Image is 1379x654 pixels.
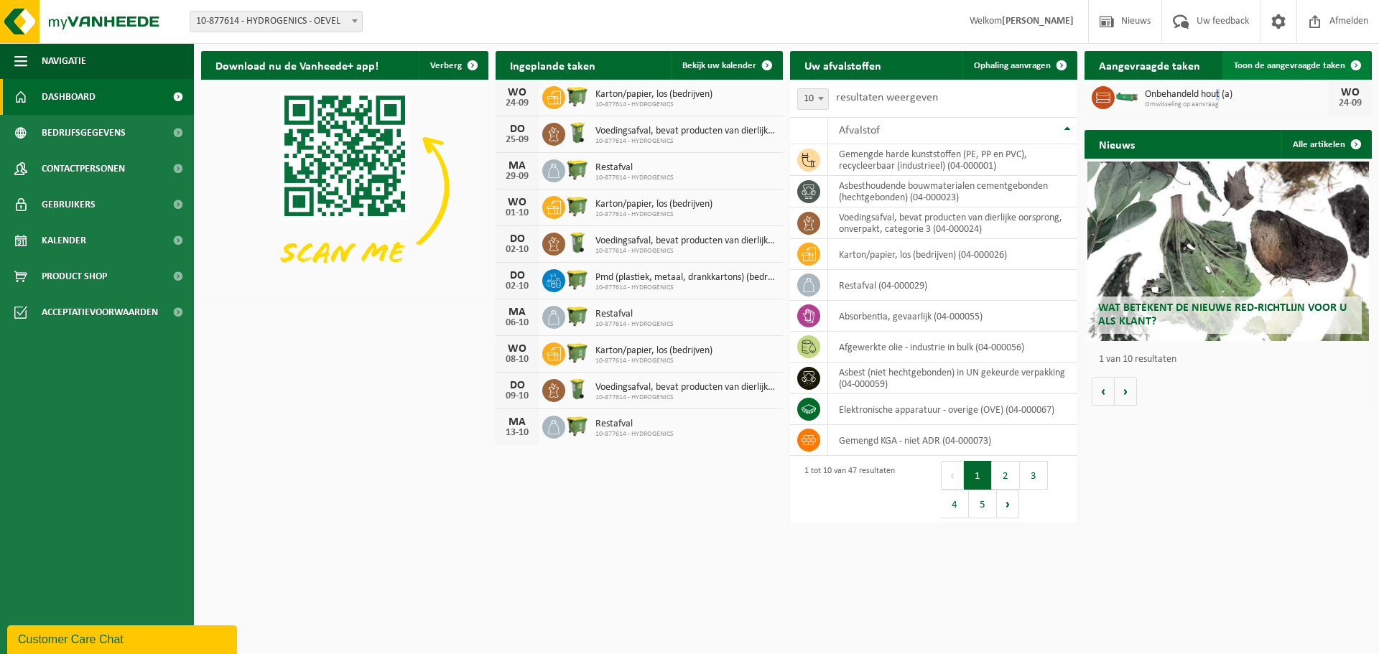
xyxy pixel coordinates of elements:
div: WO [503,343,531,355]
button: 1 [964,461,992,490]
div: 25-09 [503,135,531,145]
span: Karton/papier, los (bedrijven) [595,89,712,101]
span: Ophaling aanvragen [974,61,1051,70]
span: Bedrijfsgegevens [42,115,126,151]
img: WB-1100-HPE-GN-50 [565,340,590,365]
img: HK-XC-15-GN-00 [1115,90,1139,103]
div: WO [503,197,531,208]
td: afgewerkte olie - industrie in bulk (04-000056) [828,332,1077,363]
img: Download de VHEPlus App [201,80,488,295]
button: Previous [941,461,964,490]
span: Restafval [595,162,674,174]
div: MA [503,416,531,428]
span: 10-877614 - HYDROGENICS [595,320,674,329]
h2: Uw afvalstoffen [790,51,896,79]
button: 4 [941,490,969,518]
button: 5 [969,490,997,518]
span: 10-877614 - HYDROGENICS [595,174,674,182]
div: 24-09 [1336,98,1365,108]
div: 01-10 [503,208,531,218]
img: WB-0140-HPE-GN-50 [565,121,590,145]
button: Verberg [419,51,487,80]
div: 29-09 [503,172,531,182]
span: Acceptatievoorwaarden [42,294,158,330]
span: 10-877614 - HYDROGENICS - OEVEL [190,11,363,32]
span: Afvalstof [839,125,880,136]
span: Karton/papier, los (bedrijven) [595,345,712,357]
div: MA [503,160,531,172]
span: Karton/papier, los (bedrijven) [595,199,712,210]
a: Ophaling aanvragen [962,51,1076,80]
div: WO [503,87,531,98]
button: Vorige [1092,377,1115,406]
td: asbest (niet hechtgebonden) in UN gekeurde verpakking (04-000059) [828,363,1077,394]
p: 1 van 10 resultaten [1099,355,1365,365]
td: voedingsafval, bevat producten van dierlijke oorsprong, onverpakt, categorie 3 (04-000024) [828,207,1077,239]
button: Volgende [1115,377,1137,406]
h2: Ingeplande taken [496,51,610,79]
img: WB-1100-HPE-GN-50 [565,157,590,182]
span: 10-877614 - HYDROGENICS [595,210,712,219]
div: DO [503,380,531,391]
span: 10-877614 - HYDROGENICS [595,284,776,292]
img: WB-0140-HPE-GN-50 [565,230,590,255]
div: MA [503,307,531,318]
span: Product Shop [42,258,107,294]
span: 10-877614 - HYDROGENICS - OEVEL [190,11,362,32]
div: 06-10 [503,318,531,328]
span: Onbehandeld hout (a) [1145,89,1329,101]
img: WB-1100-HPE-GN-50 [565,267,590,291]
div: DO [503,270,531,281]
div: 24-09 [503,98,531,108]
button: Next [997,490,1019,518]
div: DO [503,233,531,245]
span: Bekijk uw kalender [682,61,756,70]
strong: [PERSON_NAME] [1002,16,1074,27]
div: 02-10 [503,281,531,291]
a: Wat betekent de nieuwe RED-richtlijn voor u als klant? [1087,162,1369,341]
div: 09-10 [503,391,531,401]
span: Contactpersonen [42,151,125,187]
td: gemengd KGA - niet ADR (04-000073) [828,425,1077,456]
td: absorbentia, gevaarlijk (04-000055) [828,301,1077,332]
div: 02-10 [503,245,531,255]
button: 3 [1020,461,1048,490]
span: 10-877614 - HYDROGENICS [595,101,712,109]
h2: Download nu de Vanheede+ app! [201,51,393,79]
img: WB-1100-HPE-GN-50 [565,194,590,218]
span: Kalender [42,223,86,258]
td: elektronische apparatuur - overige (OVE) (04-000067) [828,394,1077,425]
span: 10 [798,89,828,109]
span: Dashboard [42,79,96,115]
span: Pmd (plastiek, metaal, drankkartons) (bedrijven) [595,272,776,284]
span: 10-877614 - HYDROGENICS [595,357,712,365]
h2: Nieuws [1085,130,1149,158]
img: WB-1100-HPE-GN-50 [565,84,590,108]
span: 10-877614 - HYDROGENICS [595,430,674,439]
span: 10-877614 - HYDROGENICS [595,393,776,402]
span: 10-877614 - HYDROGENICS [595,137,776,146]
span: Wat betekent de nieuwe RED-richtlijn voor u als klant? [1098,302,1347,327]
img: WB-0140-HPE-GN-50 [565,377,590,401]
a: Alle artikelen [1281,130,1370,159]
img: WB-1100-HPE-GN-50 [565,414,590,438]
td: asbesthoudende bouwmaterialen cementgebonden (hechtgebonden) (04-000023) [828,176,1077,207]
div: 1 tot 10 van 47 resultaten [797,459,895,520]
span: Voedingsafval, bevat producten van dierlijke oorsprong, onverpakt, categorie 3 [595,382,776,393]
span: Verberg [430,61,462,70]
span: Toon de aangevraagde taken [1234,61,1345,70]
span: Navigatie [42,43,86,79]
td: gemengde harde kunststoffen (PE, PP en PVC), recycleerbaar (industrieel) (04-000001) [828,144,1077,176]
div: DO [503,123,531,135]
span: Voedingsafval, bevat producten van dierlijke oorsprong, onverpakt, categorie 3 [595,235,776,247]
button: 2 [992,461,1020,490]
span: Restafval [595,309,674,320]
span: Omwisseling op aanvraag [1145,101,1329,109]
span: Gebruikers [42,187,96,223]
span: 10 [797,88,829,110]
span: 10-877614 - HYDROGENICS [595,247,776,256]
label: resultaten weergeven [836,92,938,103]
td: restafval (04-000029) [828,270,1077,301]
img: WB-1100-HPE-GN-50 [565,304,590,328]
div: 08-10 [503,355,531,365]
